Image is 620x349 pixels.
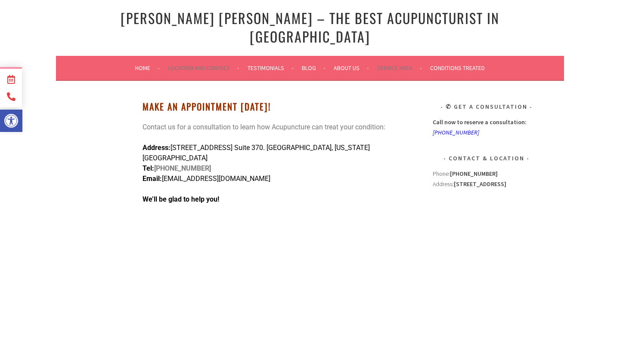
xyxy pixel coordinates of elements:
[430,63,485,73] a: Conditions Treated
[143,122,409,132] p: Contact us for a consultation to learn how Acupuncture can treat your condition:
[121,8,499,46] a: [PERSON_NAME] [PERSON_NAME] – The Best Acupuncturist In [GEOGRAPHIC_DATA]
[454,180,506,188] strong: [STREET_ADDRESS]
[143,164,211,183] strong: [PHONE_NUMBER]
[143,164,154,172] span: Tel:
[168,63,239,73] a: Location and Contact
[433,168,540,179] div: Phone:
[248,63,294,73] a: Testimonials
[433,118,527,126] strong: Call now to reserve a consultation:
[450,170,498,178] strong: [PHONE_NUMBER]
[433,168,540,297] div: Address:
[162,174,270,183] span: [EMAIL_ADDRESS][DOMAIN_NAME]
[433,129,479,136] a: [PHONE_NUMBER]
[143,195,219,203] strong: We’ll be glad to help you!
[135,63,160,73] a: Home
[143,100,271,113] strong: Make An Appointment [DATE]!
[433,153,540,163] h3: Contact & Location
[433,101,540,112] h3: ✆ Get A Consultation
[143,174,162,183] strong: Email:
[334,63,369,73] a: About Us
[143,144,170,152] strong: Address:
[377,63,422,73] a: Service Area
[302,63,325,73] a: Blog
[143,144,370,162] span: [STREET_ADDRESS] Suite 370. [GEOGRAPHIC_DATA], [US_STATE][GEOGRAPHIC_DATA]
